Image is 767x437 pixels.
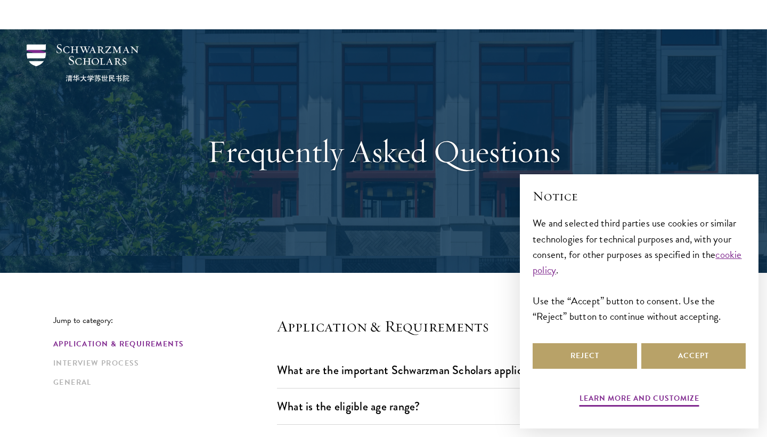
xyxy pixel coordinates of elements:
[533,215,746,323] div: We and selected third parties use cookies or similar technologies for technical purposes and, wit...
[533,187,746,205] h2: Notice
[641,343,746,369] button: Accept
[53,338,271,350] a: Application & Requirements
[277,315,708,337] h4: Application & Requirements
[53,377,271,388] a: General
[53,315,277,325] p: Jump to category:
[200,132,567,171] h1: Frequently Asked Questions
[53,358,271,369] a: Interview Process
[580,392,699,408] button: Learn more and customize
[27,44,138,82] img: Schwarzman Scholars
[277,394,708,418] button: What is the eligible age range?
[533,343,637,369] button: Reject
[277,358,708,382] button: What are the important Schwarzman Scholars application dates?
[533,247,742,278] a: cookie policy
